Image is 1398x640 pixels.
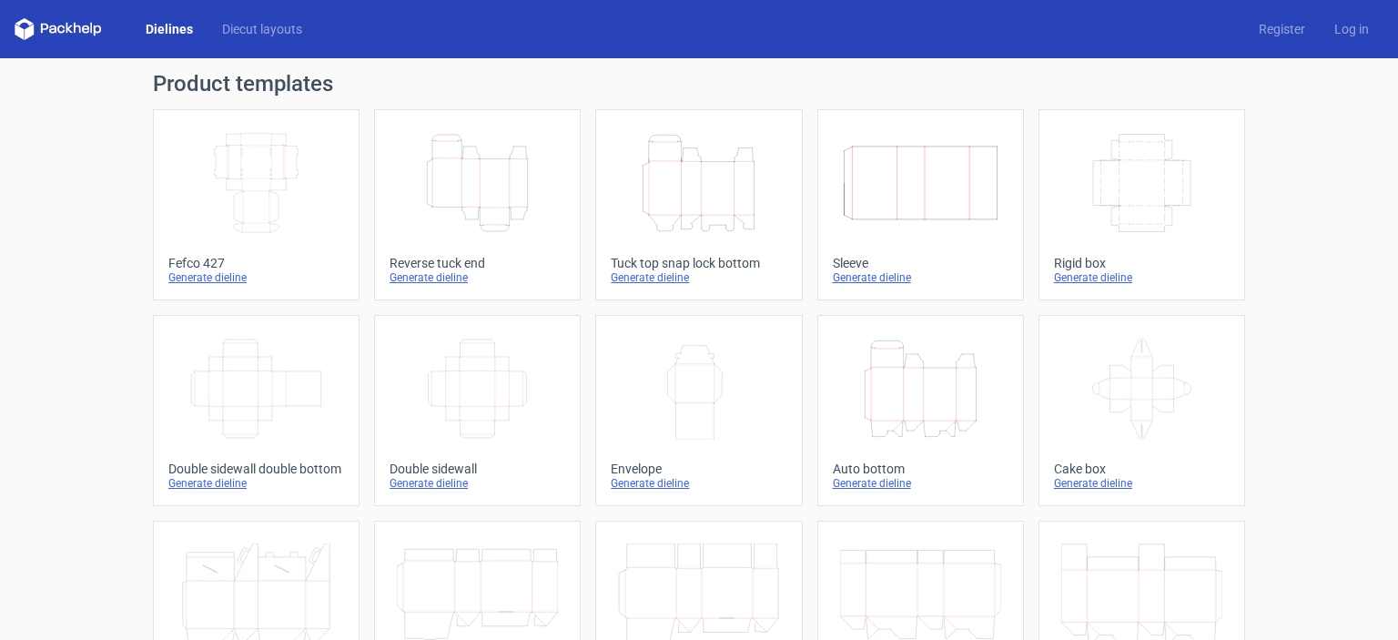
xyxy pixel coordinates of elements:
div: Tuck top snap lock bottom [611,256,786,270]
a: Double sidewall double bottomGenerate dieline [153,315,360,506]
a: SleeveGenerate dieline [817,109,1024,300]
div: Envelope [611,462,786,476]
div: Generate dieline [390,476,565,491]
a: Log in [1320,20,1383,38]
a: EnvelopeGenerate dieline [595,315,802,506]
div: Generate dieline [611,270,786,285]
a: Tuck top snap lock bottomGenerate dieline [595,109,802,300]
div: Generate dieline [611,476,786,491]
div: Cake box [1054,462,1230,476]
div: Generate dieline [833,476,1008,491]
div: Double sidewall [390,462,565,476]
div: Rigid box [1054,256,1230,270]
div: Auto bottom [833,462,1008,476]
div: Generate dieline [168,476,344,491]
div: Sleeve [833,256,1008,270]
a: Fefco 427Generate dieline [153,109,360,300]
a: Double sidewallGenerate dieline [374,315,581,506]
div: Generate dieline [1054,476,1230,491]
a: Auto bottomGenerate dieline [817,315,1024,506]
div: Double sidewall double bottom [168,462,344,476]
div: Generate dieline [390,270,565,285]
a: Reverse tuck endGenerate dieline [374,109,581,300]
div: Generate dieline [168,270,344,285]
div: Fefco 427 [168,256,344,270]
a: Dielines [131,20,208,38]
a: Cake boxGenerate dieline [1038,315,1245,506]
a: Register [1244,20,1320,38]
a: Diecut layouts [208,20,317,38]
div: Reverse tuck end [390,256,565,270]
h1: Product templates [153,73,1245,95]
div: Generate dieline [833,270,1008,285]
div: Generate dieline [1054,270,1230,285]
a: Rigid boxGenerate dieline [1038,109,1245,300]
